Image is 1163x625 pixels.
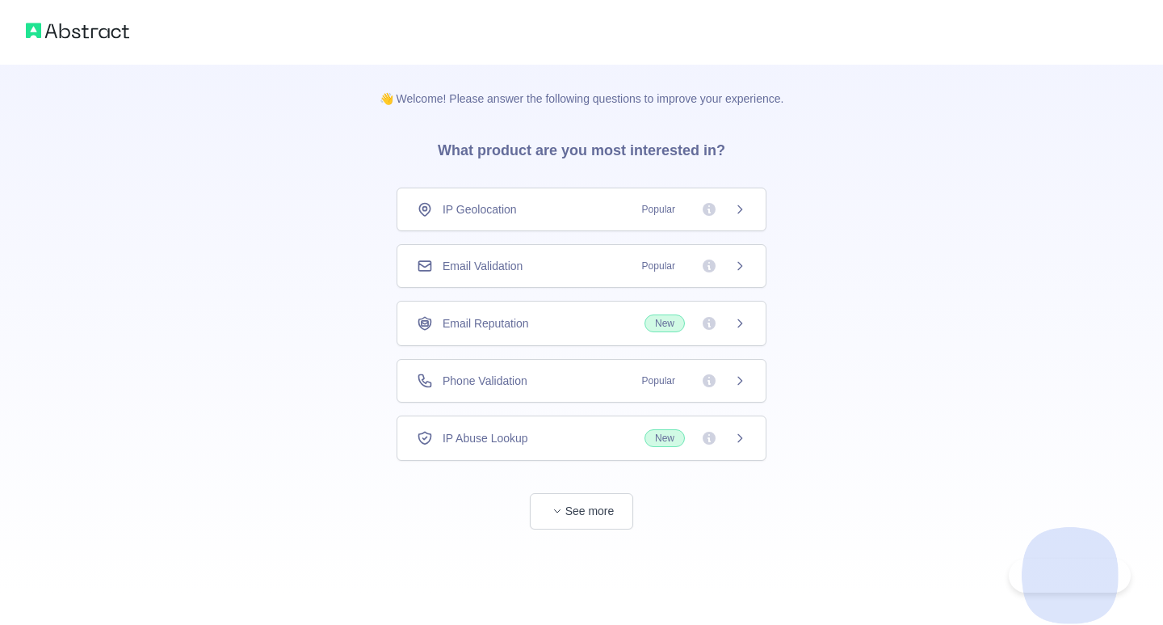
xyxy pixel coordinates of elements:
[412,107,751,188] h3: What product are you most interested in?
[632,258,685,274] span: Popular
[443,258,523,274] span: Email Validation
[26,19,129,42] img: Abstract logo
[443,373,527,389] span: Phone Validation
[443,315,529,332] span: Email Reputation
[632,373,685,389] span: Popular
[530,493,633,530] button: See more
[1009,559,1131,593] iframe: Toggle Customer Support
[443,201,517,217] span: IP Geolocation
[443,430,528,446] span: IP Abuse Lookup
[644,429,685,447] span: New
[354,65,810,107] p: 👋 Welcome! Please answer the following questions to improve your experience.
[644,315,685,332] span: New
[632,201,685,217] span: Popular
